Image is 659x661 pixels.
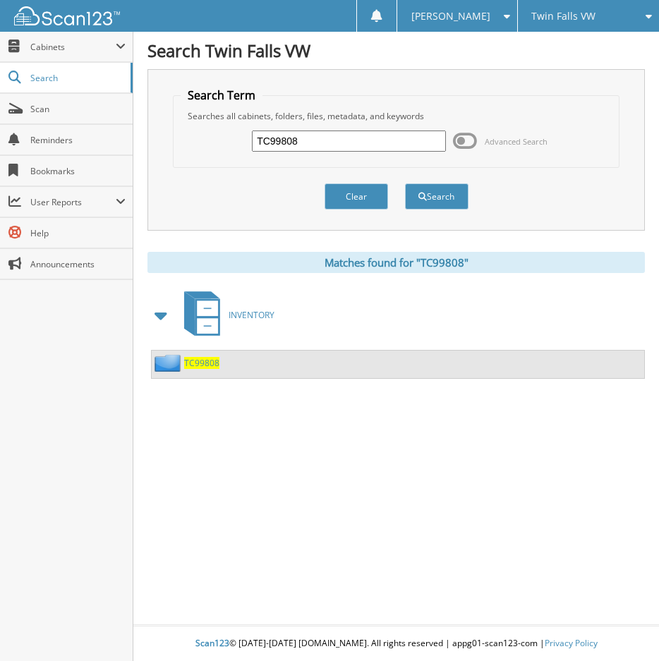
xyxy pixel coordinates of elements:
span: Help [30,227,126,239]
legend: Search Term [181,87,262,103]
div: Searches all cabinets, folders, files, metadata, and keywords [181,110,612,122]
a: Privacy Policy [545,637,598,649]
span: Announcements [30,258,126,270]
span: Cabinets [30,41,116,53]
button: Search [405,183,468,210]
iframe: Chat Widget [588,593,659,661]
span: Bookmarks [30,165,126,177]
span: Twin Falls VW [531,12,595,20]
span: [PERSON_NAME] [411,12,490,20]
span: INVENTORY [229,309,274,321]
a: TC99808 [184,357,219,369]
button: Clear [325,183,388,210]
div: © [DATE]-[DATE] [DOMAIN_NAME]. All rights reserved | appg01-scan123-com | [133,626,659,661]
span: Reminders [30,134,126,146]
h1: Search Twin Falls VW [147,39,645,62]
span: Scan123 [195,637,229,649]
div: Matches found for "TC99808" [147,252,645,273]
span: Search [30,72,123,84]
a: INVENTORY [176,287,274,343]
img: scan123-logo-white.svg [14,6,120,25]
img: folder2.png [155,354,184,372]
span: User Reports [30,196,116,208]
span: Scan [30,103,126,115]
span: Advanced Search [485,136,548,147]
